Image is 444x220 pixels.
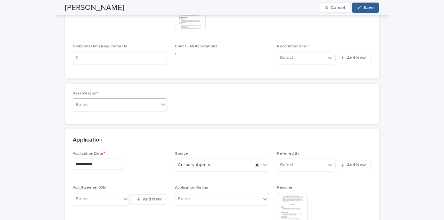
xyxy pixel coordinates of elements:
span: Referred By [277,152,299,156]
span: Source [175,152,188,156]
span: Count - All Applications [175,45,217,48]
button: Add New [335,53,371,63]
div: $ [73,52,86,64]
span: Recommend For [277,45,308,48]
div: Select... [76,102,92,108]
button: Cancel [320,3,350,13]
span: Compensation Requirements [73,45,127,48]
div: Select... [280,162,296,168]
p: 1 [175,52,269,58]
span: App Screener (Old) [73,186,108,190]
span: Add New [347,163,366,167]
span: Pass Reason [73,92,98,95]
span: Add New [347,56,366,60]
button: Add New [335,160,371,170]
span: Application Rating [175,186,208,190]
div: Select... [280,54,296,61]
button: Save [352,3,379,13]
h2: Application [73,137,103,144]
div: Select... [178,196,194,202]
span: Add New [143,197,162,201]
h2: [PERSON_NAME] [65,3,124,12]
span: Resume [277,186,292,190]
button: Add New [131,194,167,204]
span: Culinary Agents [178,162,210,168]
span: Save [363,5,374,10]
div: Select... [76,196,92,202]
span: Cancel [331,5,345,10]
span: Application Date [73,152,105,156]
